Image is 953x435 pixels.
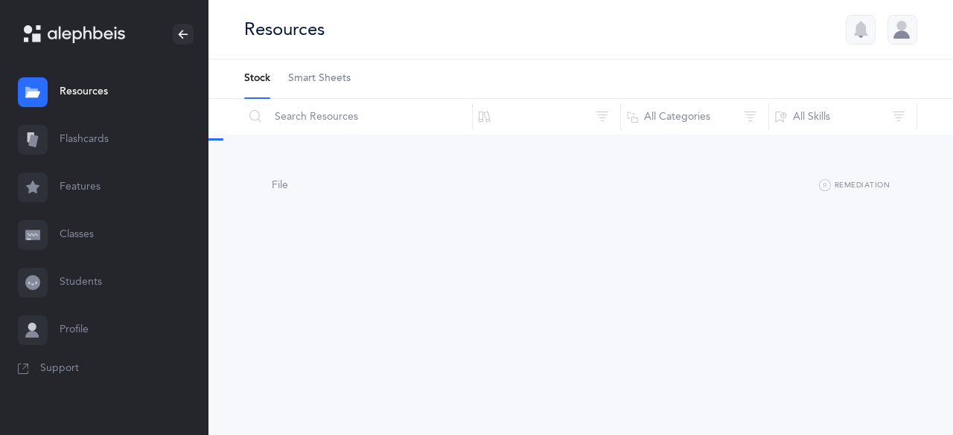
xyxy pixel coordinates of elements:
button: Remediation [819,177,890,195]
button: All Categories [620,99,769,135]
input: Search Resources [243,99,473,135]
span: Smart Sheets [288,71,351,86]
button: All Skills [768,99,917,135]
span: File [272,179,288,191]
span: Support [40,361,79,376]
div: Resources [244,17,325,42]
